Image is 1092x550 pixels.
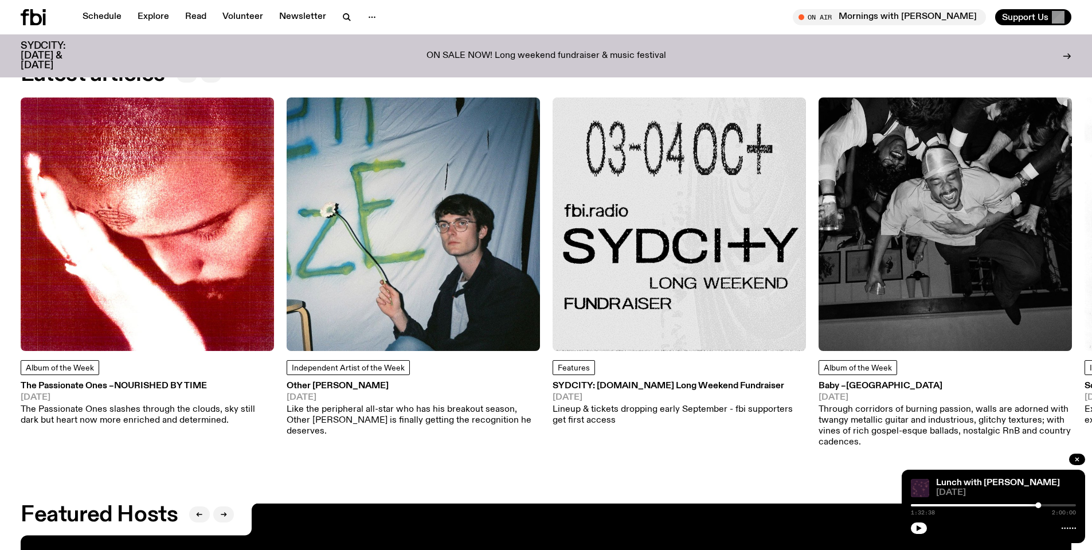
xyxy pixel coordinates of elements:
[819,97,1072,351] img: A black and white upside down image of Dijon, held up by a group of people. His eyes are closed a...
[553,404,806,426] p: Lineup & tickets dropping early September - fbi supporters get first access
[553,393,806,402] span: [DATE]
[553,382,806,391] h3: SYDCITY: [DOMAIN_NAME] Long Weekend Fundraiser
[819,393,1072,402] span: [DATE]
[114,381,207,391] span: Nourished By Time
[287,393,540,402] span: [DATE]
[26,364,94,372] span: Album of the Week
[21,64,165,85] h2: Latest articles
[287,97,540,351] img: Other Joe sits to the right of frame, eyes acast, holding a flower with a long stem. He is sittin...
[911,510,935,516] span: 1:32:38
[995,9,1071,25] button: Support Us
[819,382,1072,448] a: Baby –[GEOGRAPHIC_DATA][DATE]Through corridors of burning passion, walls are adorned with twangy ...
[21,393,274,402] span: [DATE]
[819,360,897,375] a: Album of the Week
[292,364,405,372] span: Independent Artist of the Week
[819,404,1072,448] p: Through corridors of burning passion, walls are adorned with twangy metallic guitar and industrio...
[76,9,128,25] a: Schedule
[553,97,806,351] img: Black text on gray background. Reading top to bottom: 03-04 OCT. fbi.radio SYDCITY LONG WEEKEND F...
[824,364,892,372] span: Album of the Week
[558,364,590,372] span: Features
[21,382,274,391] h3: The Passionate Ones –
[793,9,986,25] button: On AirMornings with [PERSON_NAME]
[21,41,94,71] h3: SYDCITY: [DATE] & [DATE]
[936,478,1060,487] a: Lunch with [PERSON_NAME]
[846,381,942,391] span: [GEOGRAPHIC_DATA]
[287,382,540,437] a: Other [PERSON_NAME][DATE]Like the peripheral all-star who has his breakout season, Other [PERSON_...
[21,97,274,351] img: A grainy sepia red closeup of Nourished By Time's face. He is looking down, a very overexposed ha...
[287,360,410,375] a: Independent Artist of the Week
[287,404,540,438] p: Like the peripheral all-star who has his breakout season, Other [PERSON_NAME] is finally getting ...
[553,382,806,426] a: SYDCITY: [DOMAIN_NAME] Long Weekend Fundraiser[DATE]Lineup & tickets dropping early September - f...
[21,404,274,426] p: The Passionate Ones slashes through the clouds, sky still dark but heart now more enriched and de...
[272,9,333,25] a: Newsletter
[216,9,270,25] a: Volunteer
[1052,510,1076,516] span: 2:00:00
[819,382,1072,391] h3: Baby –
[21,360,99,375] a: Album of the Week
[287,382,540,391] h3: Other [PERSON_NAME]
[553,360,595,375] a: Features
[936,489,1076,497] span: [DATE]
[131,9,176,25] a: Explore
[21,505,178,525] h2: Featured Hosts
[426,51,666,61] p: ON SALE NOW! Long weekend fundraiser & music festival
[1002,12,1048,22] span: Support Us
[21,382,274,426] a: The Passionate Ones –Nourished By Time[DATE]The Passionate Ones slashes through the clouds, sky s...
[178,9,213,25] a: Read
